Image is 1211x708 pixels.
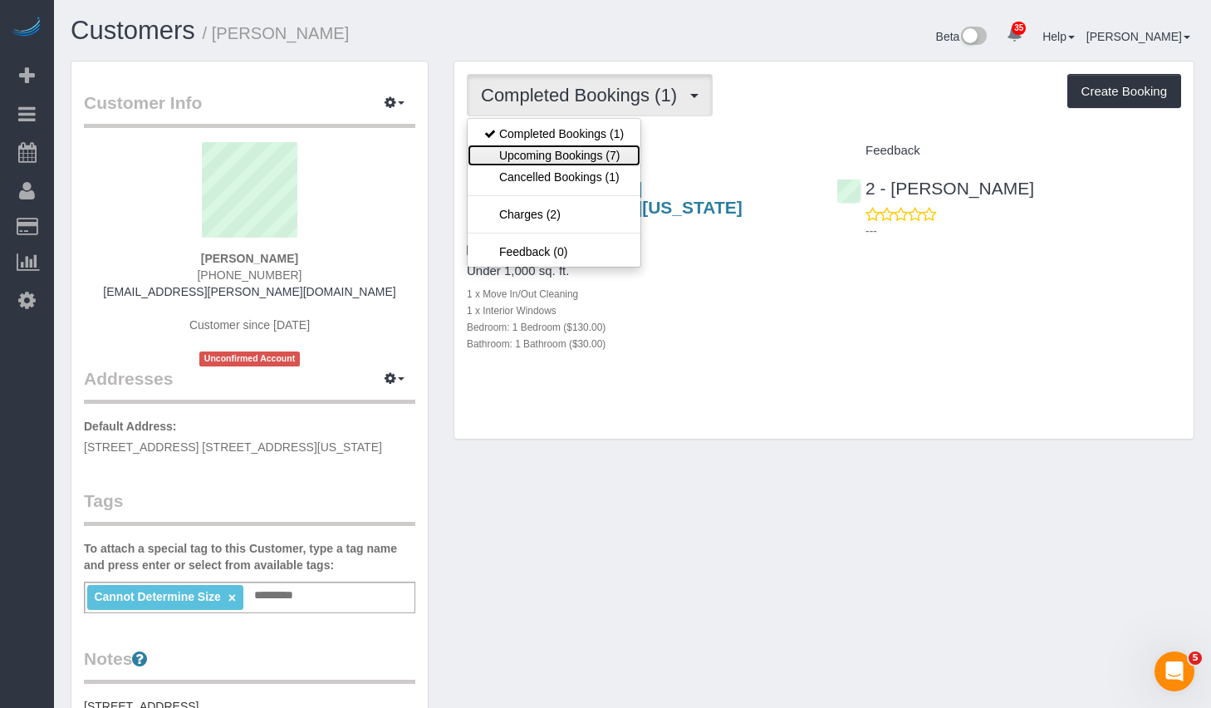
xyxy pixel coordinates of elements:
[10,17,43,40] img: Automaid Logo
[836,179,1034,198] a: 2 - [PERSON_NAME]
[84,91,415,128] legend: Customer Info
[959,27,987,48] img: New interface
[468,204,640,225] a: Charges (2)
[1042,30,1075,43] a: Help
[998,17,1031,53] a: 35
[468,166,640,188] a: Cancelled Bookings (1)
[103,285,395,298] a: [EMAIL_ADDRESS][PERSON_NAME][DOMAIN_NAME]
[228,591,236,605] a: ×
[84,489,415,526] legend: Tags
[468,145,640,166] a: Upcoming Bookings (7)
[71,16,195,45] a: Customers
[84,647,415,684] legend: Notes
[467,74,713,116] button: Completed Bookings (1)
[189,318,310,332] span: Customer since [DATE]
[468,123,640,145] a: Completed Bookings (1)
[481,85,685,106] span: Completed Bookings (1)
[836,144,1181,158] h4: Feedback
[865,223,1181,239] p: ---
[1189,651,1202,665] span: 5
[84,418,177,435] label: Default Address:
[199,352,301,366] span: Unconfirmed Account
[197,268,302,282] span: [PHONE_NUMBER]
[1086,30,1190,43] a: [PERSON_NAME]
[936,30,988,43] a: Beta
[84,440,382,454] span: [STREET_ADDRESS] [STREET_ADDRESS][US_STATE]
[467,264,811,278] h4: Under 1,000 sq. ft.
[1012,22,1026,35] span: 35
[468,241,640,263] a: Feedback (0)
[467,288,578,300] small: 1 x Move In/Out Cleaning
[201,252,298,265] strong: [PERSON_NAME]
[94,590,220,603] span: Cannot Determine Size
[467,338,605,350] small: Bathroom: 1 Bathroom ($30.00)
[467,322,605,333] small: Bedroom: 1 Bedroom ($130.00)
[203,24,350,42] small: / [PERSON_NAME]
[1067,74,1181,109] button: Create Booking
[84,540,415,573] label: To attach a special tag to this Customer, type a tag name and press enter or select from availabl...
[1155,651,1194,691] iframe: Intercom live chat
[467,305,556,317] small: 1 x Interior Windows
